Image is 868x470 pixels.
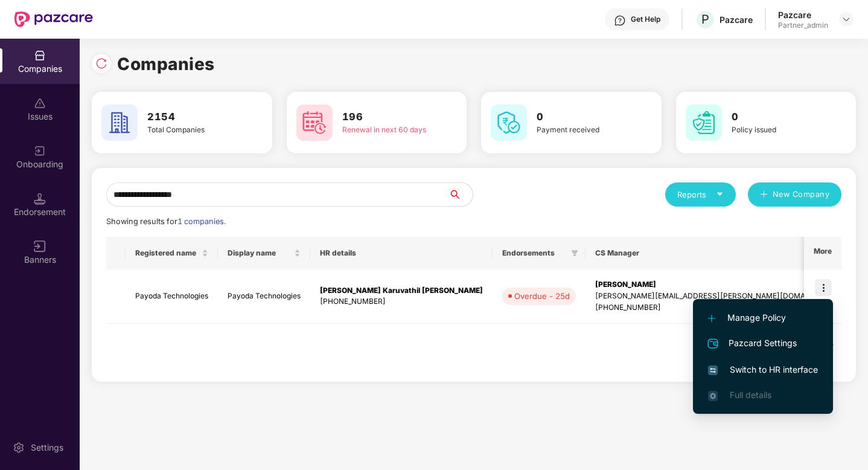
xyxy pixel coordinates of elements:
img: svg+xml;base64,PHN2ZyBpZD0iSXNzdWVzX2Rpc2FibGVkIiB4bWxucz0iaHR0cDovL3d3dy53My5vcmcvMjAwMC9zdmciIH... [34,97,46,109]
th: HR details [310,237,493,269]
div: [PERSON_NAME][EMAIL_ADDRESS][PERSON_NAME][DOMAIN_NAME] [595,291,840,302]
th: More [804,237,841,269]
img: svg+xml;base64,PHN2ZyB4bWxucz0iaHR0cDovL3d3dy53My5vcmcvMjAwMC9zdmciIHdpZHRoPSIxNi4zNjMiIGhlaWdodD... [708,391,718,401]
div: Reports [677,188,724,201]
div: [PHONE_NUMBER] [320,296,483,307]
img: svg+xml;base64,PHN2ZyBpZD0iQ29tcGFuaWVzIiB4bWxucz0iaHR0cDovL3d3dy53My5vcmcvMjAwMC9zdmciIHdpZHRoPS... [34,50,46,62]
div: Settings [27,442,67,454]
img: svg+xml;base64,PHN2ZyB4bWxucz0iaHR0cDovL3d3dy53My5vcmcvMjAwMC9zdmciIHdpZHRoPSI2MCIgaGVpZ2h0PSI2MC... [101,105,138,141]
td: Payoda Technologies [218,269,310,324]
img: icon [815,279,832,296]
img: svg+xml;base64,PHN2ZyBpZD0iU2V0dGluZy0yMHgyMCIgeG1sbnM9Imh0dHA6Ly93d3cudzMub3JnLzIwMDAvc3ZnIiB3aW... [13,442,25,454]
span: P [701,12,709,27]
img: svg+xml;base64,PHN2ZyBpZD0iUmVsb2FkLTMyeDMyIiB4bWxucz0iaHR0cDovL3d3dy53My5vcmcvMjAwMC9zdmciIHdpZH... [95,57,107,69]
img: svg+xml;base64,PHN2ZyB3aWR0aD0iMTYiIGhlaWdodD0iMTYiIHZpZXdCb3g9IjAgMCAxNiAxNiIgZmlsbD0ibm9uZSIgeG... [34,240,46,253]
span: CS Manager [595,248,830,258]
span: caret-down [716,190,724,198]
img: svg+xml;base64,PHN2ZyB4bWxucz0iaHR0cDovL3d3dy53My5vcmcvMjAwMC9zdmciIHdpZHRoPSIxNiIgaGVpZ2h0PSIxNi... [708,365,718,375]
span: Manage Policy [708,311,818,324]
th: Display name [218,237,310,269]
h1: Companies [117,51,215,77]
div: Pazcare [778,9,828,21]
div: [PERSON_NAME] [595,279,840,291]
span: Showing results for [106,217,226,226]
div: Pazcare [720,14,753,25]
span: plus [760,190,768,200]
div: Get Help [631,14,660,24]
img: svg+xml;base64,PHN2ZyB3aWR0aD0iMTQuNSIgaGVpZ2h0PSIxNC41IiB2aWV3Qm94PSIwIDAgMTYgMTYiIGZpbGw9Im5vbm... [34,193,46,205]
span: Full details [730,390,771,400]
div: Partner_admin [778,21,828,30]
span: filter [571,249,578,257]
img: svg+xml;base64,PHN2ZyB4bWxucz0iaHR0cDovL3d3dy53My5vcmcvMjAwMC9zdmciIHdpZHRoPSIyNCIgaGVpZ2h0PSIyNC... [706,336,720,351]
div: Overdue - 25d [514,290,570,302]
h3: 2154 [147,109,237,125]
h3: 0 [537,109,627,125]
img: svg+xml;base64,PHN2ZyB4bWxucz0iaHR0cDovL3d3dy53My5vcmcvMjAwMC9zdmciIHdpZHRoPSI2MCIgaGVpZ2h0PSI2MC... [491,105,527,141]
img: svg+xml;base64,PHN2ZyB4bWxucz0iaHR0cDovL3d3dy53My5vcmcvMjAwMC9zdmciIHdpZHRoPSI2MCIgaGVpZ2h0PSI2MC... [296,105,333,141]
div: Total Companies [147,124,237,136]
div: Payment received [537,124,627,136]
img: svg+xml;base64,PHN2ZyBpZD0iRHJvcGRvd24tMzJ4MzIiIHhtbG5zPSJodHRwOi8vd3d3LnczLm9yZy8yMDAwL3N2ZyIgd2... [841,14,851,24]
div: Renewal in next 60 days [342,124,432,136]
img: svg+xml;base64,PHN2ZyB4bWxucz0iaHR0cDovL3d3dy53My5vcmcvMjAwMC9zdmciIHdpZHRoPSIxMi4yMDEiIGhlaWdodD... [708,315,715,322]
span: New Company [773,188,830,201]
img: svg+xml;base64,PHN2ZyBpZD0iSGVscC0zMngzMiIgeG1sbnM9Imh0dHA6Ly93d3cudzMub3JnLzIwMDAvc3ZnIiB3aWR0aD... [614,14,626,27]
h3: 0 [732,109,822,125]
span: Switch to HR interface [708,363,818,376]
td: Payoda Technologies [126,269,218,324]
span: search [448,190,473,199]
img: New Pazcare Logo [14,11,93,27]
span: Registered name [135,248,199,258]
span: Pazcard Settings [708,336,818,351]
img: svg+xml;base64,PHN2ZyB3aWR0aD0iMjAiIGhlaWdodD0iMjAiIHZpZXdCb3g9IjAgMCAyMCAyMCIgZmlsbD0ibm9uZSIgeG... [34,145,46,157]
span: filter [569,246,581,260]
h3: 196 [342,109,432,125]
img: svg+xml;base64,PHN2ZyB4bWxucz0iaHR0cDovL3d3dy53My5vcmcvMjAwMC9zdmciIHdpZHRoPSI2MCIgaGVpZ2h0PSI2MC... [686,105,722,141]
button: plusNew Company [748,182,841,207]
div: Policy issued [732,124,822,136]
span: Endorsements [502,248,566,258]
span: Display name [228,248,292,258]
button: search [448,182,473,207]
th: Registered name [126,237,218,269]
span: 1 companies. [177,217,226,226]
div: [PERSON_NAME] Karuvathil [PERSON_NAME] [320,285,483,297]
div: [PHONE_NUMBER] [595,302,840,314]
